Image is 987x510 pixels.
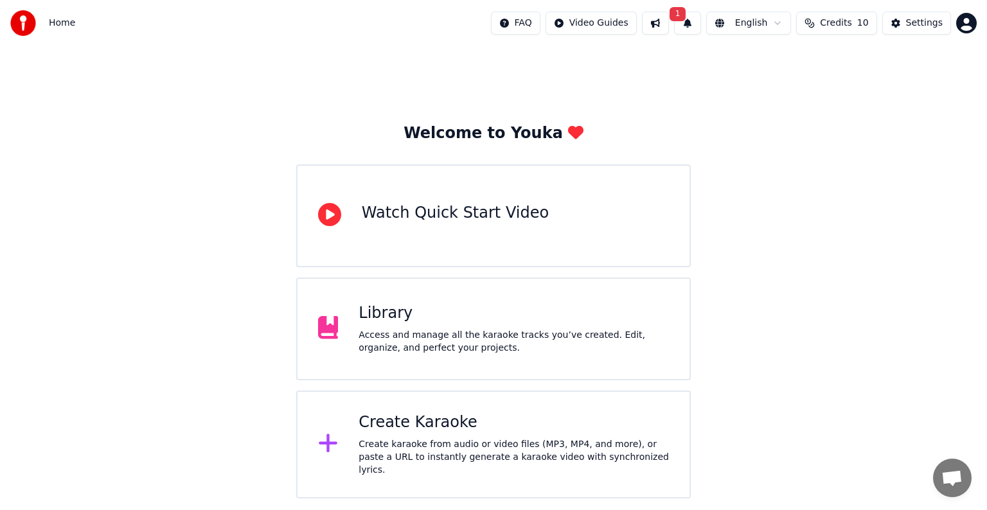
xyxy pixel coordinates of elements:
[359,438,669,477] div: Create karaoke from audio or video files (MP3, MP4, and more), or paste a URL to instantly genera...
[546,12,637,35] button: Video Guides
[359,303,669,324] div: Library
[49,17,75,30] span: Home
[404,123,583,144] div: Welcome to Youka
[49,17,75,30] nav: breadcrumb
[362,203,549,224] div: Watch Quick Start Video
[359,329,669,355] div: Access and manage all the karaoke tracks you’ve created. Edit, organize, and perfect your projects.
[674,12,701,35] button: 1
[10,10,36,36] img: youka
[857,17,869,30] span: 10
[882,12,951,35] button: Settings
[359,412,669,433] div: Create Karaoke
[906,17,943,30] div: Settings
[491,12,540,35] button: FAQ
[796,12,876,35] button: Credits10
[670,7,686,21] span: 1
[820,17,851,30] span: Credits
[933,459,972,497] div: Open chat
